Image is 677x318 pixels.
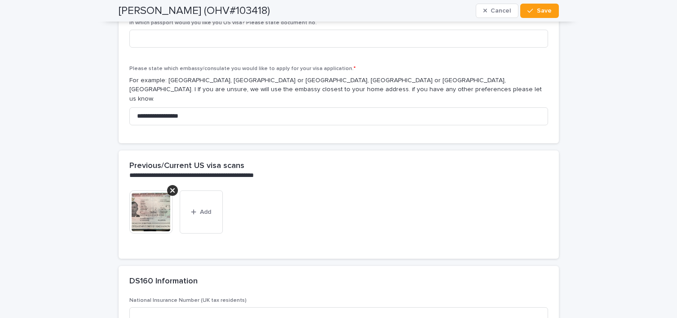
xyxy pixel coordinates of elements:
span: Save [537,8,552,14]
span: National Insurance Number (UK tax residents) [129,298,247,303]
button: Add [180,190,223,234]
span: Cancel [491,8,511,14]
h2: DS160 Information [129,277,198,287]
span: In which passport would you like you US visa? Please state document no. [129,20,317,26]
button: Cancel [476,4,519,18]
h2: Previous/Current US visa scans [129,161,244,171]
p: For example: [GEOGRAPHIC_DATA], [GEOGRAPHIC_DATA] or [GEOGRAPHIC_DATA], [GEOGRAPHIC_DATA] or [GEO... [129,76,548,104]
button: Save [520,4,558,18]
span: Please state which embassy/consulate you would like to apply for your visa application. [129,66,356,71]
h2: [PERSON_NAME] (OHV#103418) [119,4,270,18]
span: Add [200,209,211,215]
